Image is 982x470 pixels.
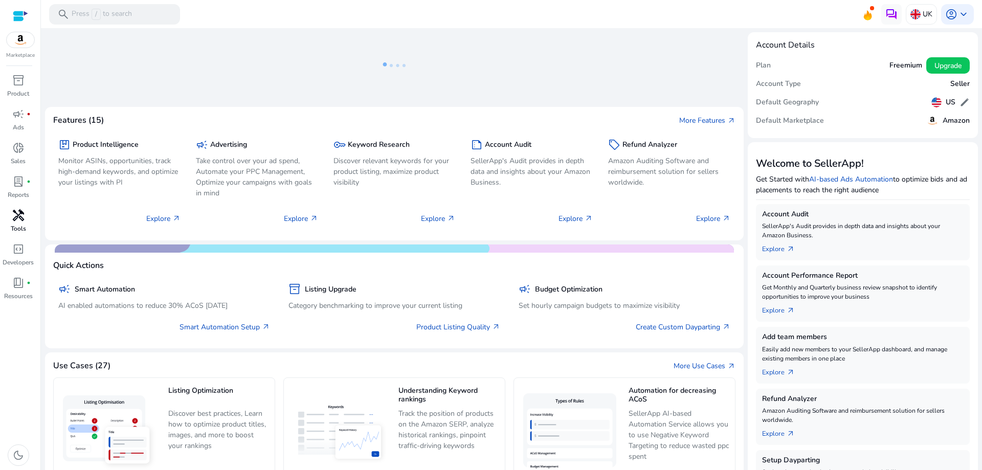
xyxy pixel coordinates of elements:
[58,139,71,151] span: package
[787,306,795,315] span: arrow_outward
[168,408,270,452] p: Discover best practices, Learn how to optimize product titles, images, and more to boost your ran...
[727,362,735,370] span: arrow_outward
[787,368,795,376] span: arrow_outward
[3,258,34,267] p: Developers
[762,333,964,342] h5: Add team members
[696,213,730,224] p: Explore
[12,175,25,188] span: lab_profile
[636,322,730,332] a: Create Custom Dayparting
[289,397,390,467] img: Understanding Keyword rankings
[485,141,531,149] h5: Account Audit
[946,98,955,107] h5: US
[58,283,71,295] span: campaign
[11,156,26,166] p: Sales
[585,214,593,222] span: arrow_outward
[53,116,104,125] h4: Features (15)
[75,285,135,294] h5: Smart Automation
[674,361,735,371] a: More Use Casesarrow_outward
[722,323,730,331] span: arrow_outward
[762,363,803,377] a: Explorearrow_outward
[416,322,500,332] a: Product Listing Quality
[727,117,735,125] span: arrow_outward
[629,408,730,462] p: SellerApp AI-based Automation Service allows you to use Negative Keyword Targeting to reduce wast...
[471,155,593,188] p: SellerApp's Audit provides in depth data and insights about your Amazon Business.
[535,285,602,294] h5: Budget Optimization
[756,40,815,50] h4: Account Details
[72,9,132,20] p: Press to search
[27,180,31,184] span: fiber_manual_record
[787,430,795,438] span: arrow_outward
[926,57,970,74] button: Upgrade
[168,387,270,405] h5: Listing Optimization
[196,155,318,198] p: Take control over your ad spend, Automate your PPC Management, Optimize your campaigns with goals...
[629,387,730,405] h5: Automation for decreasing ACoS
[146,213,181,224] p: Explore
[262,323,270,331] span: arrow_outward
[492,323,500,331] span: arrow_outward
[679,115,735,126] a: More Featuresarrow_outward
[288,300,500,311] p: Category benchmarking to improve your current listing
[210,141,247,149] h5: Advertising
[762,272,964,280] h5: Account Performance Report
[519,300,730,311] p: Set hourly campaign budgets to maximize visibility
[762,301,803,316] a: Explorearrow_outward
[421,213,455,224] p: Explore
[762,406,964,424] p: Amazon Auditing Software and reimbursement solution for sellers worldwide.
[7,32,34,48] img: amazon.svg
[172,214,181,222] span: arrow_outward
[809,174,893,184] a: AI-based Ads Automation
[722,214,730,222] span: arrow_outward
[756,98,819,107] h5: Default Geography
[73,141,139,149] h5: Product Intelligence
[957,8,970,20] span: keyboard_arrow_down
[284,213,318,224] p: Explore
[180,322,270,332] a: Smart Automation Setup
[762,345,964,363] p: Easily add new members to your SellerApp dashboard, and manage existing members in one place
[11,224,26,233] p: Tools
[622,141,677,149] h5: Refund Analyzer
[950,80,970,88] h5: Seller
[333,155,456,188] p: Discover relevant keywords for your product listing, maximize product visibility
[447,214,455,222] span: arrow_outward
[756,80,801,88] h5: Account Type
[8,190,29,199] p: Reports
[910,9,921,19] img: uk.svg
[92,9,101,20] span: /
[762,395,964,404] h5: Refund Analyzer
[787,245,795,253] span: arrow_outward
[762,221,964,240] p: SellerApp's Audit provides in depth data and insights about your Amazon Business.
[53,261,104,271] h4: Quick Actions
[12,449,25,461] span: dark_mode
[12,108,25,120] span: campaign
[12,243,25,255] span: code_blocks
[762,240,803,254] a: Explorearrow_outward
[608,139,620,151] span: sell
[196,139,208,151] span: campaign
[398,387,500,405] h5: Understanding Keyword rankings
[889,61,922,70] h5: Freemium
[762,424,803,439] a: Explorearrow_outward
[756,174,970,195] p: Get Started with to optimize bids and ad placements to reach the right audience
[762,210,964,219] h5: Account Audit
[471,139,483,151] span: summarize
[519,283,531,295] span: campaign
[12,142,25,154] span: donut_small
[931,97,942,107] img: us.svg
[959,97,970,107] span: edit
[6,52,35,59] p: Marketplace
[756,117,824,125] h5: Default Marketplace
[943,117,970,125] h5: Amazon
[608,155,730,188] p: Amazon Auditing Software and reimbursement solution for sellers worldwide.
[27,281,31,285] span: fiber_manual_record
[53,361,110,371] h4: Use Cases (27)
[756,61,771,70] h5: Plan
[348,141,410,149] h5: Keyword Research
[945,8,957,20] span: account_circle
[923,5,932,23] p: UK
[12,209,25,221] span: handyman
[7,89,29,98] p: Product
[934,60,962,71] span: Upgrade
[58,155,181,188] p: Monitor ASINs, opportunities, track high-demand keywords, and optimize your listings with PI
[756,158,970,170] h3: Welcome to SellerApp!
[57,8,70,20] span: search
